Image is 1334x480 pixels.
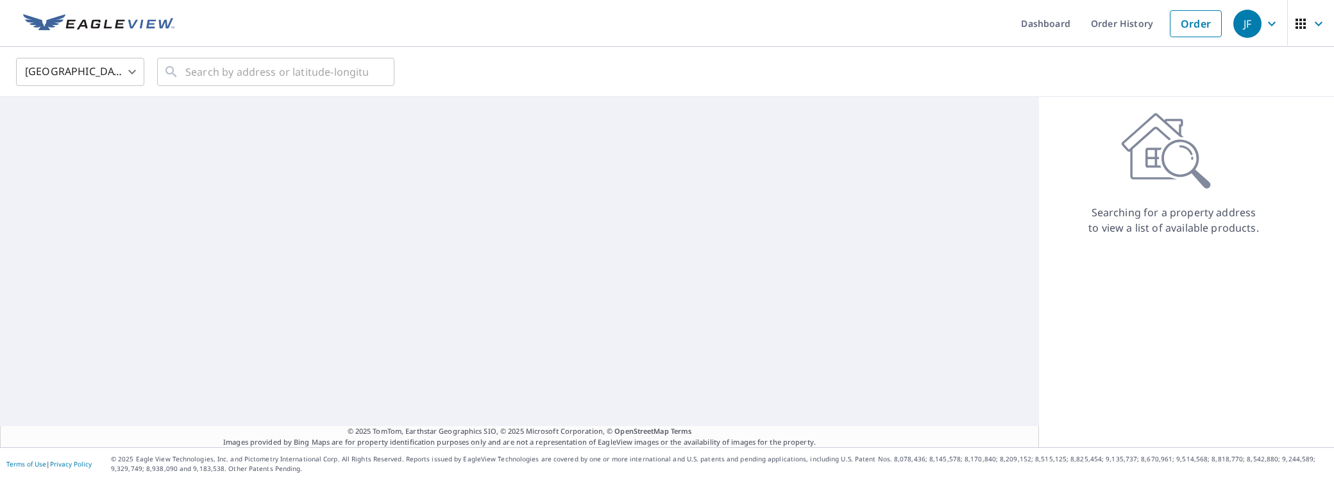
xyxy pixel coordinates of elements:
a: Terms of Use [6,459,46,468]
div: [GEOGRAPHIC_DATA] [16,54,144,90]
a: Terms [671,426,692,436]
p: Searching for a property address to view a list of available products. [1088,205,1260,236]
a: Privacy Policy [50,459,92,468]
input: Search by address or latitude-longitude [185,54,368,90]
p: | [6,460,92,468]
div: JF [1233,10,1262,38]
a: Order [1170,10,1222,37]
p: © 2025 Eagle View Technologies, Inc. and Pictometry International Corp. All Rights Reserved. Repo... [111,454,1328,474]
img: EV Logo [23,14,174,33]
span: © 2025 TomTom, Earthstar Geographics SIO, © 2025 Microsoft Corporation, © [348,426,692,437]
a: OpenStreetMap [614,426,668,436]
